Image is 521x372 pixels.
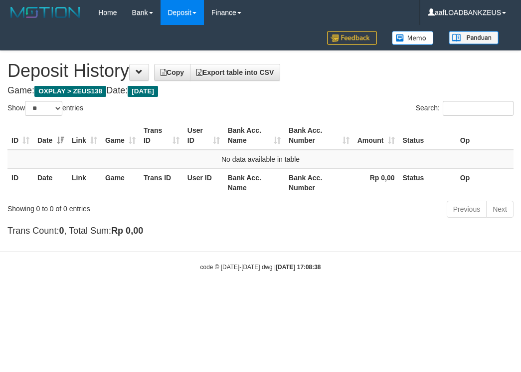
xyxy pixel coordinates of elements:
a: Export table into CSV [190,64,280,81]
th: Date [33,168,68,197]
th: Game: activate to sort column ascending [101,121,140,150]
select: Showentries [25,101,62,116]
th: Link: activate to sort column ascending [68,121,101,150]
th: Bank Acc. Name [224,168,285,197]
strong: [DATE] 17:08:38 [276,264,321,271]
img: panduan.png [449,31,499,44]
strong: Rp 0,00 [111,226,143,236]
th: Bank Acc. Number [285,168,353,197]
th: Amount: activate to sort column ascending [353,121,399,150]
img: Button%20Memo.svg [392,31,434,45]
h4: Trans Count: , Total Sum: [7,226,514,236]
img: Feedback.jpg [327,31,377,45]
label: Show entries [7,101,83,116]
strong: Rp 0,00 [370,174,395,182]
th: User ID: activate to sort column ascending [183,121,224,150]
img: MOTION_logo.png [7,5,83,20]
th: Status [399,121,456,150]
th: Date: activate to sort column ascending [33,121,68,150]
span: Export table into CSV [196,68,274,76]
h1: Deposit History [7,61,514,81]
th: Link [68,168,101,197]
strong: 0 [59,226,64,236]
span: Copy [161,68,184,76]
th: Status [399,168,456,197]
th: Bank Acc. Name: activate to sort column ascending [224,121,285,150]
a: Copy [154,64,190,81]
small: code © [DATE]-[DATE] dwg | [200,264,321,271]
h4: Game: Date: [7,86,514,96]
th: Op [456,121,514,150]
th: Op [456,168,514,197]
th: ID: activate to sort column ascending [7,121,33,150]
th: ID [7,168,33,197]
th: Game [101,168,140,197]
th: Bank Acc. Number: activate to sort column ascending [285,121,353,150]
th: User ID [183,168,224,197]
td: No data available in table [7,150,514,169]
span: [DATE] [128,86,158,97]
a: Next [486,201,514,218]
div: Showing 0 to 0 of 0 entries [7,200,209,214]
th: Trans ID: activate to sort column ascending [140,121,183,150]
input: Search: [443,101,514,116]
span: OXPLAY > ZEUS138 [34,86,106,97]
a: Previous [447,201,487,218]
th: Trans ID [140,168,183,197]
label: Search: [416,101,514,116]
